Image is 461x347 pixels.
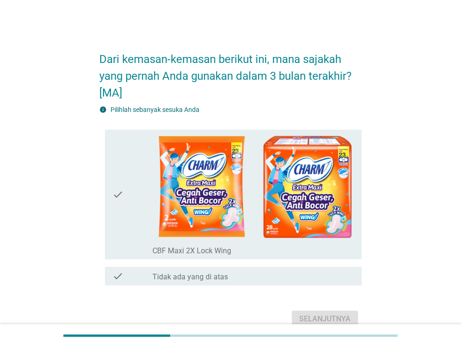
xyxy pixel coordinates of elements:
[99,106,107,113] i: info
[152,246,231,256] label: CBF Maxi 2X Lock Wing
[112,133,124,256] i: check
[152,272,228,282] label: Tidak ada yang di atas
[110,106,200,113] label: Pilihlah sebanyak sesuka Anda
[99,42,362,101] h2: Dari kemasan-kemasan berikut ini, mana sajakah yang pernah Anda gunakan dalam 3 bulan terakhir? [MA]
[152,133,354,241] img: 55701111-7486-4bd8-9260-17b108839024-MAXI-2X-LOCK-WING.png
[112,271,124,282] i: check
